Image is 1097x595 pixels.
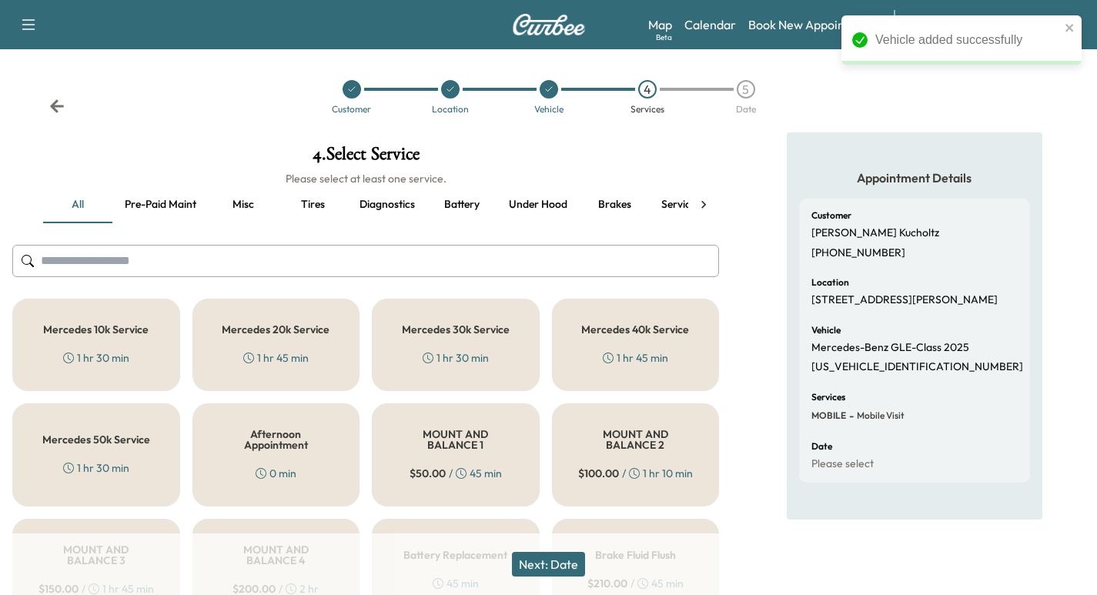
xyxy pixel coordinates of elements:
div: Beta [656,32,672,43]
span: $ 50.00 [410,466,446,481]
div: Services [630,105,664,114]
h1: 4 . Select Service [12,145,719,171]
h5: Mercedes 40k Service [581,324,689,335]
button: Under hood [497,186,580,223]
p: [PERSON_NAME] Kucholtz [811,226,939,240]
div: 4 [638,80,657,99]
span: Mobile Visit [854,409,905,422]
button: Pre-paid maint [112,186,209,223]
h5: Afternoon Appointment [218,429,335,450]
h5: Appointment Details [799,169,1030,186]
div: 1 hr 45 min [603,350,668,366]
div: Vehicle [534,105,564,114]
div: 1 hr 45 min [243,350,309,366]
p: Mercedes-Benz GLE-Class 2025 [811,341,969,355]
a: MapBeta [648,15,672,34]
h5: Mercedes 20k Service [222,324,329,335]
h5: Mercedes 50k Service [42,434,150,445]
img: Curbee Logo [512,14,586,35]
div: Vehicle added successfully [875,31,1060,49]
button: close [1065,22,1075,34]
h5: Mercedes 30k Service [402,324,510,335]
div: / 45 min [410,466,502,481]
div: Date [736,105,756,114]
button: Misc [209,186,278,223]
button: Diagnostics [347,186,427,223]
a: Calendar [684,15,736,34]
div: 1 hr 30 min [63,460,129,476]
h6: Location [811,278,849,287]
p: [STREET_ADDRESS][PERSON_NAME] [811,293,998,307]
button: Service 10k-50k [649,186,749,223]
span: $ 100.00 [578,466,619,481]
span: MOBILE [811,409,846,422]
h5: MOUNT AND BALANCE 2 [577,429,694,450]
h6: Date [811,442,832,451]
h6: Vehicle [811,326,841,335]
h6: Services [811,393,845,402]
button: Brakes [580,186,649,223]
button: Battery [427,186,497,223]
h5: Mercedes 10k Service [43,324,149,335]
div: Location [432,105,469,114]
div: basic tabs example [43,186,688,223]
div: 1 hr 30 min [423,350,489,366]
span: - [846,408,854,423]
h6: Please select at least one service. [12,171,719,186]
p: [US_VEHICLE_IDENTIFICATION_NUMBER] [811,360,1023,374]
div: Back [49,99,65,114]
div: 1 hr 30 min [63,350,129,366]
h5: MOUNT AND BALANCE 1 [397,429,514,450]
p: [PHONE_NUMBER] [811,246,905,260]
button: Tires [278,186,347,223]
p: Please select [811,457,874,471]
a: Book New Appointment [748,15,878,34]
div: 0 min [256,466,296,481]
button: Next: Date [512,552,585,577]
div: Customer [332,105,371,114]
div: / 1 hr 10 min [578,466,693,481]
button: all [43,186,112,223]
h6: Customer [811,211,851,220]
div: 5 [737,80,755,99]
